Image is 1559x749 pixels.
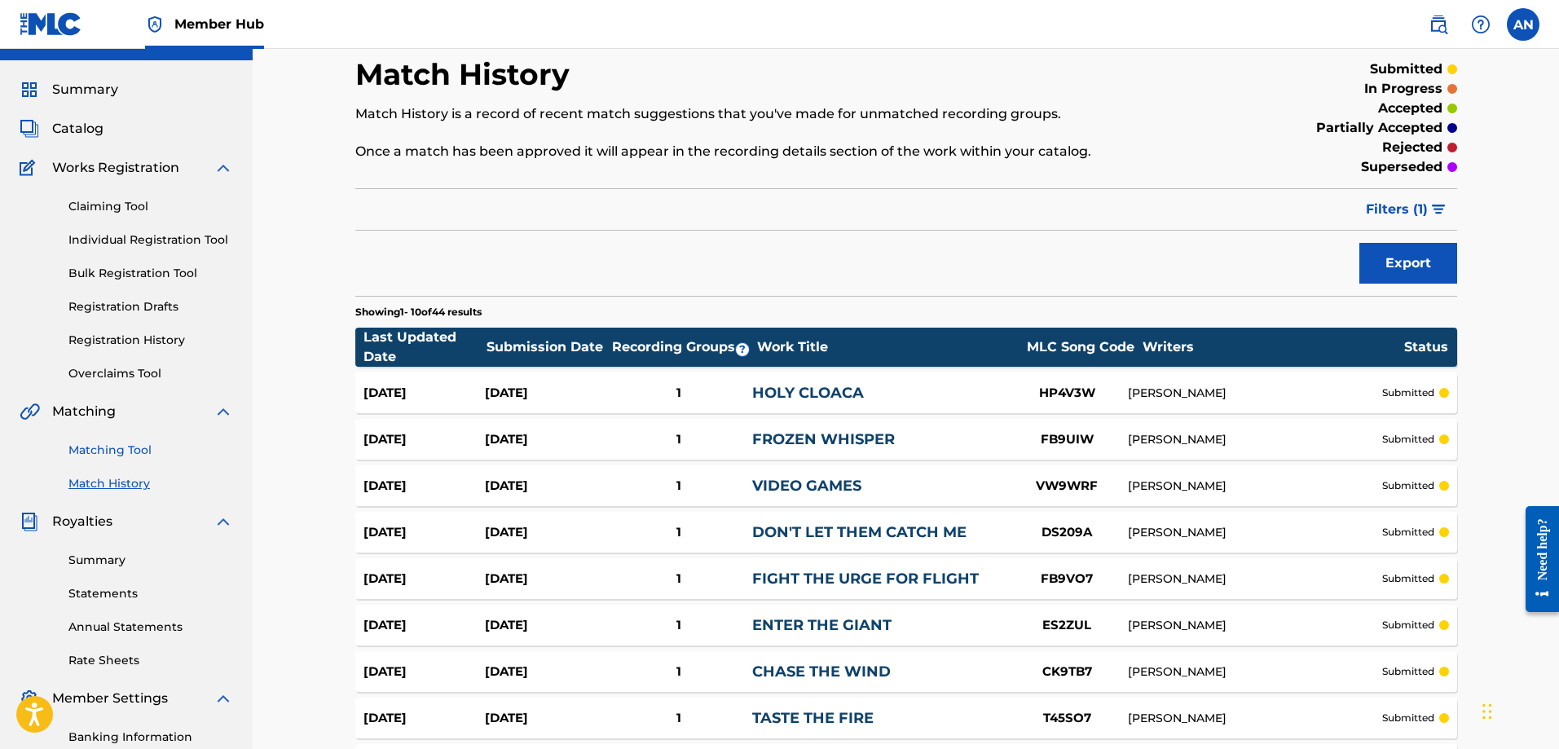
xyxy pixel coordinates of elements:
[606,430,752,449] div: 1
[1382,386,1434,400] p: submitted
[606,709,752,728] div: 1
[1128,524,1381,541] div: [PERSON_NAME]
[20,512,39,531] img: Royalties
[1361,157,1442,177] p: superseded
[363,477,485,496] div: [DATE]
[1006,616,1128,635] div: ES2ZUL
[485,430,606,449] div: [DATE]
[485,663,606,681] div: [DATE]
[752,523,967,541] a: DON'T LET THEM CATCH ME
[485,384,606,403] div: [DATE]
[1364,79,1442,99] p: in progress
[485,523,606,542] div: [DATE]
[1422,8,1455,41] a: Public Search
[1020,337,1142,357] div: MLC Song Code
[606,384,752,403] div: 1
[363,328,486,367] div: Last Updated Date
[485,477,606,496] div: [DATE]
[20,12,82,36] img: MLC Logo
[20,119,103,139] a: CatalogCatalog
[20,80,39,99] img: Summary
[752,430,895,448] a: FROZEN WHISPER
[752,616,892,634] a: ENTER THE GIANT
[20,402,40,421] img: Matching
[606,523,752,542] div: 1
[68,475,233,492] a: Match History
[752,709,874,727] a: TASTE THE FIRE
[214,402,233,421] img: expand
[610,337,756,357] div: Recording Groups
[20,158,41,178] img: Works Registration
[68,552,233,569] a: Summary
[363,663,485,681] div: [DATE]
[1128,385,1381,402] div: [PERSON_NAME]
[363,616,485,635] div: [DATE]
[68,652,233,669] a: Rate Sheets
[1128,571,1381,588] div: [PERSON_NAME]
[1478,671,1559,749] iframe: Chat Widget
[1382,618,1434,632] p: submitted
[363,570,485,588] div: [DATE]
[1429,15,1448,34] img: search
[68,265,233,282] a: Bulk Registration Tool
[68,585,233,602] a: Statements
[1006,430,1128,449] div: FB9UIW
[1006,709,1128,728] div: T45SO7
[1382,432,1434,447] p: submitted
[752,477,861,495] a: VIDEO GAMES
[757,337,1018,357] div: Work Title
[736,343,749,356] span: ?
[52,158,179,178] span: Works Registration
[52,402,116,421] span: Matching
[606,477,752,496] div: 1
[1128,617,1381,634] div: [PERSON_NAME]
[68,442,233,459] a: Matching Tool
[1471,15,1491,34] img: help
[606,570,752,588] div: 1
[1006,570,1128,588] div: FB9VO7
[68,332,233,349] a: Registration History
[752,663,891,681] a: CHASE THE WIND
[20,119,39,139] img: Catalog
[145,15,165,34] img: Top Rightsholder
[68,231,233,249] a: Individual Registration Tool
[1382,664,1434,679] p: submitted
[1370,59,1442,79] p: submitted
[355,305,482,319] p: Showing 1 - 10 of 44 results
[1143,337,1403,357] div: Writers
[485,709,606,728] div: [DATE]
[1366,200,1428,219] span: Filters ( 1 )
[214,512,233,531] img: expand
[487,337,609,357] div: Submission Date
[52,512,112,531] span: Royalties
[1432,205,1446,214] img: filter
[68,198,233,215] a: Claiming Tool
[174,15,264,33] span: Member Hub
[363,709,485,728] div: [DATE]
[1128,478,1381,495] div: [PERSON_NAME]
[1128,663,1381,681] div: [PERSON_NAME]
[1382,571,1434,586] p: submitted
[1382,138,1442,157] p: rejected
[214,689,233,708] img: expand
[606,663,752,681] div: 1
[1006,384,1128,403] div: HP4V3W
[68,298,233,315] a: Registration Drafts
[1006,477,1128,496] div: VW9WRF
[1382,525,1434,540] p: submitted
[1507,8,1539,41] div: User Menu
[1464,8,1497,41] div: Help
[355,56,578,93] h2: Match History
[20,689,39,708] img: Member Settings
[52,119,103,139] span: Catalog
[606,616,752,635] div: 1
[1316,118,1442,138] p: partially accepted
[355,104,1204,124] p: Match History is a record of recent match suggestions that you've made for unmatched recording gr...
[1404,337,1448,357] div: Status
[1006,523,1128,542] div: DS209A
[214,158,233,178] img: expand
[363,430,485,449] div: [DATE]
